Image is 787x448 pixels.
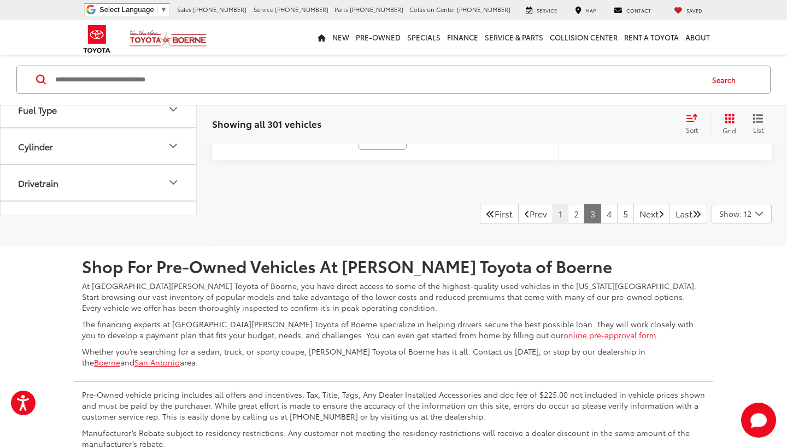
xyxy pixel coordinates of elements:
p: Pre-Owned vehicle pricing includes all offers and incentives. Tax, Title, Tags, Any Dealer Instal... [82,389,705,422]
div: Fuel Type [18,104,57,115]
a: 1 [553,204,568,223]
span: Parts [334,5,348,14]
span: Saved [686,7,702,14]
span: Collision Center [409,5,455,14]
span: Showing all 301 vehicles [212,117,321,130]
a: Rent a Toyota [621,20,682,55]
a: Contact [606,6,659,15]
i: Next Page [659,209,664,218]
a: 5 [617,204,634,223]
input: Search by Make, Model, or Keyword [54,67,702,93]
button: List View [744,113,772,135]
a: Boerne [94,357,120,368]
button: Select number of vehicles per page [712,204,772,223]
i: Last Page [692,209,701,218]
a: online pre-approval form [563,329,656,340]
img: Toyota [77,21,118,57]
i: First Page [486,209,495,218]
a: Service & Parts: Opens in a new tab [481,20,547,55]
a: LastLast Page [669,204,707,223]
a: Previous PagePrev [518,204,553,223]
button: DrivetrainDrivetrain [1,165,197,201]
i: Previous Page [524,209,530,218]
button: Fuel TypeFuel Type [1,92,197,127]
div: Drivetrain [167,176,180,190]
span: Show: 12 [719,208,751,219]
button: Grid View [710,113,744,135]
svg: Start Chat [741,403,776,438]
a: Finance [444,20,481,55]
span: [PHONE_NUMBER] [457,5,510,14]
span: ▼ [160,5,167,14]
a: Home [314,20,329,55]
span: Grid [723,126,736,135]
div: Cylinder [167,140,180,153]
a: NextNext Page [633,204,670,223]
p: The financing experts at [GEOGRAPHIC_DATA][PERSON_NAME] Toyota of Boerne specialize in helping dr... [82,319,705,340]
a: My Saved Vehicles [666,6,710,15]
span: Select Language [99,5,154,14]
span: Sales [177,5,191,14]
div: Tags [167,213,180,226]
a: About [682,20,713,55]
p: At [GEOGRAPHIC_DATA][PERSON_NAME] Toyota of Boerne, you have direct access to some of the highest... [82,280,705,313]
h2: Shop For Pre-Owned Vehicles At [PERSON_NAME] Toyota of Boerne [82,257,705,275]
div: Fuel Type [167,103,180,116]
a: Pre-Owned [353,20,404,55]
a: Collision Center [547,20,621,55]
a: Service [518,6,565,15]
button: CylinderCylinder [1,128,197,164]
a: 4 [601,204,618,223]
a: New [329,20,353,55]
span: Service [537,7,557,14]
a: First PageFirst [480,204,519,223]
button: Select sort value [680,113,710,135]
a: 3 [584,204,601,223]
a: Map [567,6,604,15]
div: Tags [18,214,37,225]
button: Search [702,66,751,93]
span: Sort [686,125,698,134]
p: Whether you’re searching for a sedan, truck, or sporty coupe, [PERSON_NAME] Toyota of Boerne has ... [82,346,705,368]
a: San Antonio [134,357,180,368]
span: [PHONE_NUMBER] [350,5,403,14]
a: Specials [404,20,444,55]
button: TagsTags [1,202,197,237]
div: Drivetrain [18,178,58,188]
span: Contact [626,7,651,14]
span: [PHONE_NUMBER] [193,5,246,14]
a: 2 [568,204,585,223]
span: List [753,125,763,134]
span: Map [585,7,596,14]
a: Select Language​ [99,5,167,14]
img: Vic Vaughan Toyota of Boerne [129,30,207,49]
button: Toggle Chat Window [741,403,776,438]
div: Cylinder [18,141,53,151]
span: [PHONE_NUMBER] [275,5,328,14]
span: Service [254,5,273,14]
